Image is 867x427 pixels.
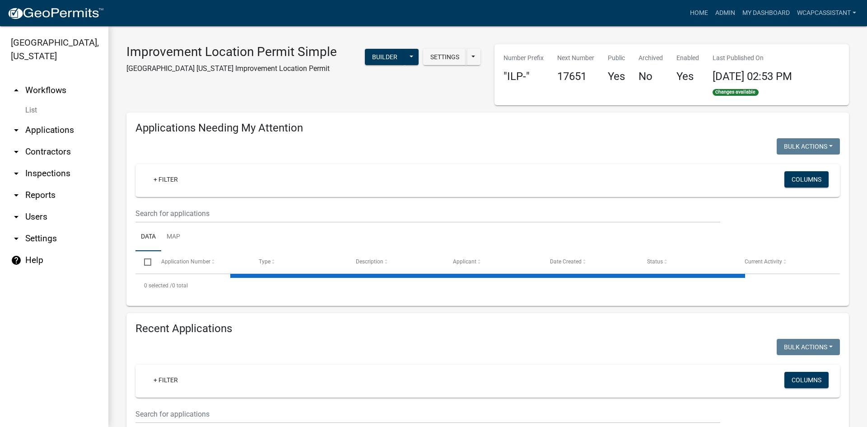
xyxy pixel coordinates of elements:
[135,204,720,223] input: Search for applications
[739,5,793,22] a: My Dashboard
[784,171,829,188] button: Columns
[162,258,211,265] span: Application Number
[423,49,466,65] button: Settings
[557,70,594,83] h4: 17651
[161,223,186,252] a: Map
[347,251,444,273] datatable-header-cell: Description
[135,274,840,297] div: 0 total
[11,211,22,222] i: arrow_drop_down
[550,258,582,265] span: Date Created
[135,405,720,423] input: Search for applications
[365,49,405,65] button: Builder
[250,251,347,273] datatable-header-cell: Type
[146,372,185,388] a: + Filter
[712,5,739,22] a: Admin
[11,255,22,266] i: help
[676,53,699,63] p: Enabled
[135,223,161,252] a: Data
[713,89,759,96] span: Changes available
[793,5,860,22] a: wcapcassistant
[736,251,833,273] datatable-header-cell: Current Activity
[777,138,840,155] button: Bulk Actions
[11,168,22,179] i: arrow_drop_down
[135,322,840,335] h4: Recent Applications
[453,258,476,265] span: Applicant
[356,258,383,265] span: Description
[503,70,544,83] h4: "ILP-"
[444,251,541,273] datatable-header-cell: Applicant
[503,53,544,63] p: Number Prefix
[648,258,663,265] span: Status
[11,85,22,96] i: arrow_drop_up
[135,122,840,135] h4: Applications Needing My Attention
[11,146,22,157] i: arrow_drop_down
[135,251,153,273] datatable-header-cell: Select
[144,282,172,289] span: 0 selected /
[126,63,337,74] p: [GEOGRAPHIC_DATA] [US_STATE] Improvement Location Permit
[777,339,840,355] button: Bulk Actions
[639,53,663,63] p: Archived
[639,70,663,83] h4: No
[146,171,185,188] a: + Filter
[713,53,792,63] p: Last Published On
[784,372,829,388] button: Columns
[608,70,625,83] h4: Yes
[11,190,22,201] i: arrow_drop_down
[11,125,22,136] i: arrow_drop_down
[541,251,639,273] datatable-header-cell: Date Created
[608,53,625,63] p: Public
[153,251,250,273] datatable-header-cell: Application Number
[259,258,270,265] span: Type
[745,258,782,265] span: Current Activity
[713,70,792,83] span: [DATE] 02:53 PM
[11,233,22,244] i: arrow_drop_down
[557,53,594,63] p: Next Number
[639,251,736,273] datatable-header-cell: Status
[676,70,699,83] h4: Yes
[686,5,712,22] a: Home
[126,44,337,60] h3: Improvement Location Permit Simple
